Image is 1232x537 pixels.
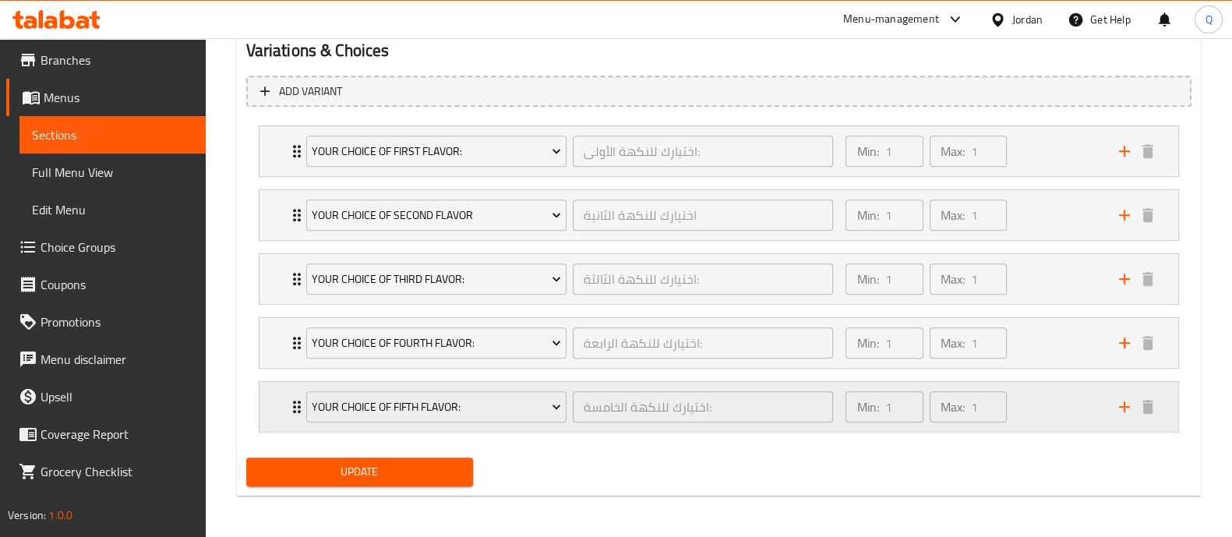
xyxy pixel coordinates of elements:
[6,266,206,303] a: Coupons
[41,462,193,481] span: Grocery Checklist
[279,82,342,101] span: Add variant
[32,125,193,144] span: Sections
[246,76,1191,108] button: Add variant
[41,425,193,443] span: Coverage Report
[306,391,567,422] button: Your Choice Of Fifth Flavor:
[856,206,878,224] p: Min:
[246,247,1191,311] li: Expand
[843,10,939,29] div: Menu-management
[1136,140,1160,163] button: delete
[306,327,567,359] button: Your Choice Of Fourth Flavor:
[1113,203,1136,227] button: add
[259,190,1178,240] div: Expand
[259,254,1178,304] div: Expand
[259,382,1178,432] div: Expand
[941,206,965,224] p: Max:
[44,88,193,107] span: Menus
[32,163,193,182] span: Full Menu View
[1113,331,1136,355] button: add
[1113,267,1136,291] button: add
[246,119,1191,183] li: Expand
[6,341,206,378] a: Menu disclaimer
[246,39,1191,62] h2: Variations & Choices
[6,378,206,415] a: Upsell
[941,270,965,288] p: Max:
[1136,331,1160,355] button: delete
[246,458,473,486] button: Update
[856,270,878,288] p: Min:
[312,397,561,417] span: Your Choice Of Fifth Flavor:
[312,270,561,289] span: Your Choice Of Third Flavor:
[41,387,193,406] span: Upsell
[312,206,561,225] span: Your choice of second flavor
[19,116,206,154] a: Sections
[306,136,567,167] button: Your Choice Of First Flavor:
[41,238,193,256] span: Choice Groups
[856,142,878,161] p: Min:
[19,191,206,228] a: Edit Menu
[259,462,461,482] span: Update
[941,397,965,416] p: Max:
[856,334,878,352] p: Min:
[1136,395,1160,419] button: delete
[1136,203,1160,227] button: delete
[941,142,965,161] p: Max:
[6,415,206,453] a: Coverage Report
[41,350,193,369] span: Menu disclaimer
[312,142,561,161] span: Your Choice Of First Flavor:
[1012,11,1043,28] div: Jordan
[246,311,1191,375] li: Expand
[8,505,46,525] span: Version:
[246,375,1191,439] li: Expand
[306,200,567,231] button: Your choice of second flavor
[41,51,193,69] span: Branches
[32,200,193,219] span: Edit Menu
[259,126,1178,176] div: Expand
[1113,395,1136,419] button: add
[312,334,561,353] span: Your Choice Of Fourth Flavor:
[41,275,193,294] span: Coupons
[306,263,567,295] button: Your Choice Of Third Flavor:
[259,318,1178,368] div: Expand
[856,397,878,416] p: Min:
[1113,140,1136,163] button: add
[6,303,206,341] a: Promotions
[19,154,206,191] a: Full Menu View
[6,453,206,490] a: Grocery Checklist
[41,313,193,331] span: Promotions
[941,334,965,352] p: Max:
[246,183,1191,247] li: Expand
[1205,11,1212,28] span: Q
[6,228,206,266] a: Choice Groups
[6,79,206,116] a: Menus
[6,41,206,79] a: Branches
[1136,267,1160,291] button: delete
[48,505,72,525] span: 1.0.0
